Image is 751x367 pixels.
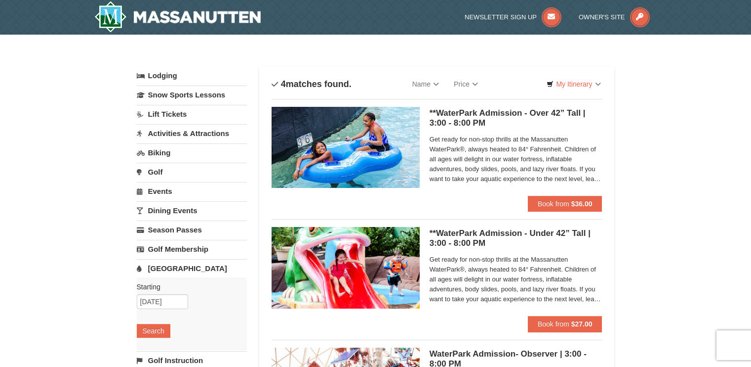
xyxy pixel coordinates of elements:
span: Get ready for non-stop thrills at the Massanutten WaterPark®, always heated to 84° Fahrenheit. Ch... [430,255,602,304]
a: Price [446,74,485,94]
a: Owner's Site [579,13,650,21]
img: Massanutten Resort Logo [94,1,261,33]
a: Snow Sports Lessons [137,86,247,104]
h4: matches found. [272,79,352,89]
h5: **WaterPark Admission - Over 42” Tall | 3:00 - 8:00 PM [430,108,602,128]
span: Book from [538,200,569,208]
h5: **WaterPark Admission - Under 42” Tall | 3:00 - 8:00 PM [430,229,602,248]
a: Lift Tickets [137,105,247,123]
a: [GEOGRAPHIC_DATA] [137,259,247,277]
a: Season Passes [137,221,247,239]
a: Biking [137,143,247,162]
button: Search [137,324,170,338]
a: Golf [137,163,247,181]
button: Book from $36.00 [528,196,602,212]
a: Newsletter Sign Up [465,13,561,21]
img: 6619917-1058-293f39d8.jpg [272,107,420,188]
a: Lodging [137,67,247,85]
span: 4 [281,79,286,89]
strong: $36.00 [571,200,593,208]
a: Golf Membership [137,240,247,258]
a: Name [405,74,446,94]
img: 6619917-1062-d161e022.jpg [272,227,420,308]
a: Massanutten Resort [94,1,261,33]
strong: $27.00 [571,320,593,328]
a: Dining Events [137,201,247,220]
a: Events [137,182,247,200]
button: Book from $27.00 [528,316,602,332]
span: Book from [538,320,569,328]
a: Activities & Attractions [137,124,247,142]
span: Owner's Site [579,13,625,21]
span: Get ready for non-stop thrills at the Massanutten WaterPark®, always heated to 84° Fahrenheit. Ch... [430,135,602,184]
span: Newsletter Sign Up [465,13,537,21]
a: My Itinerary [540,77,607,92]
label: Starting [137,282,239,292]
